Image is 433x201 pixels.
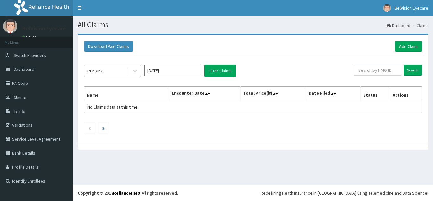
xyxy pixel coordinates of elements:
[14,94,26,100] span: Claims
[390,87,422,101] th: Actions
[73,185,433,201] footer: All rights reserved.
[306,87,361,101] th: Date Filed
[14,66,34,72] span: Dashboard
[113,190,140,196] a: RelianceHMO
[88,125,91,131] a: Previous page
[84,41,133,52] button: Download Paid Claims
[87,104,139,110] span: No Claims data at this time.
[22,26,66,31] p: BelVision Eyecare
[78,21,428,29] h1: All Claims
[204,65,236,77] button: Filter Claims
[411,23,428,28] li: Claims
[3,19,17,33] img: User Image
[395,5,428,11] span: BelVision Eyecare
[78,190,142,196] strong: Copyright © 2017 .
[361,87,390,101] th: Status
[387,23,410,28] a: Dashboard
[84,87,169,101] th: Name
[87,68,104,74] div: PENDING
[404,65,422,76] input: Search
[22,35,37,39] a: Online
[395,41,422,52] a: Add Claim
[169,87,240,101] th: Encounter Date
[354,65,401,76] input: Search by HMO ID
[144,65,201,76] input: Select Month and Year
[240,87,306,101] th: Total Price(₦)
[14,108,25,114] span: Tariffs
[383,4,391,12] img: User Image
[261,190,428,196] div: Redefining Heath Insurance in [GEOGRAPHIC_DATA] using Telemedicine and Data Science!
[14,52,46,58] span: Switch Providers
[102,125,105,131] a: Next page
